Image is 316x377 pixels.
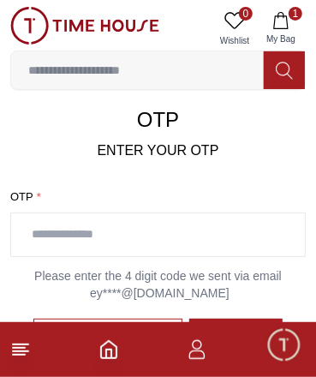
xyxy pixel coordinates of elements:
[256,7,306,51] button: 1My Bag
[10,188,306,206] label: OTP
[189,319,283,357] button: Verify
[10,7,159,45] img: ...
[259,33,302,45] span: My Bag
[10,267,306,302] p: Please enter the 4 digit code we sent via email ey****@[DOMAIN_NAME]
[10,106,306,134] h1: OTP
[98,339,119,360] a: Home
[239,7,253,21] span: 0
[289,7,302,21] span: 1
[213,7,256,51] a: 0Wishlist
[213,34,256,47] span: Wishlist
[265,326,303,364] div: Chat Widget
[10,141,306,161] p: ENTER YOUR OTP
